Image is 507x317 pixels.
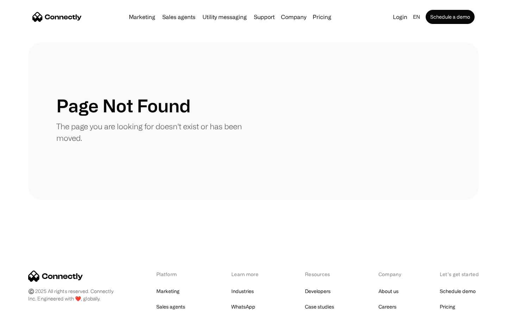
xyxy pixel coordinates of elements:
[378,271,403,278] div: Company
[281,12,306,22] div: Company
[413,12,420,22] div: en
[390,12,410,22] a: Login
[440,302,455,312] a: Pricing
[7,304,42,315] aside: Language selected: English
[14,305,42,315] ul: Language list
[200,14,250,20] a: Utility messaging
[305,286,331,296] a: Developers
[251,14,277,20] a: Support
[159,14,198,20] a: Sales agents
[378,286,399,296] a: About us
[231,271,268,278] div: Learn more
[231,302,255,312] a: WhatsApp
[56,120,254,144] p: The page you are looking for doesn't exist or has been moved.
[156,286,180,296] a: Marketing
[126,14,158,20] a: Marketing
[305,302,334,312] a: Case studies
[440,286,476,296] a: Schedule demo
[305,271,342,278] div: Resources
[378,302,396,312] a: Careers
[310,14,334,20] a: Pricing
[56,95,190,116] h1: Page Not Found
[156,302,185,312] a: Sales agents
[426,10,475,24] a: Schedule a demo
[440,271,479,278] div: Let’s get started
[156,271,195,278] div: Platform
[231,286,254,296] a: Industries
